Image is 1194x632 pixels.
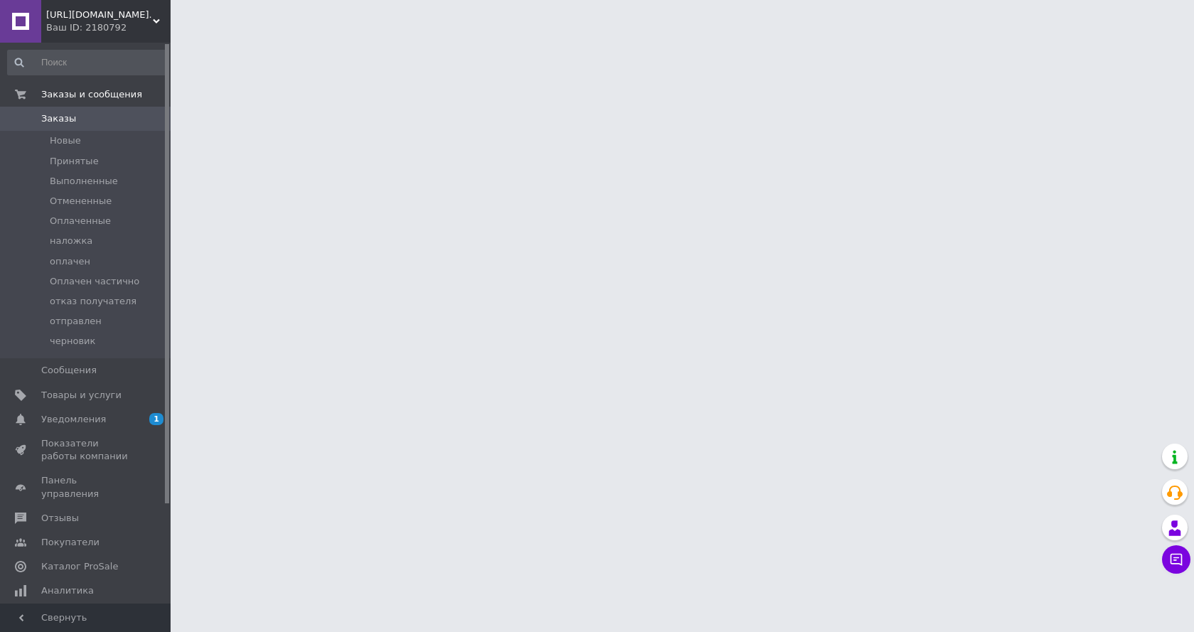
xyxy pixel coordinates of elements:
span: наложка [50,235,92,247]
span: Заказы [41,112,76,125]
span: черновик [50,335,95,348]
span: оплачен [50,255,90,268]
span: Отзывы [41,512,79,525]
span: Каталог ProSale [41,560,118,573]
span: http://oltomcompany.com.ua. [46,9,153,21]
span: Заказы и сообщения [41,88,142,101]
span: Покупатели [41,536,99,549]
span: Выполненные [50,175,118,188]
span: Сообщения [41,364,97,377]
span: Оплачен частично [50,275,139,288]
span: Новые [50,134,81,147]
span: Аналитика [41,584,94,597]
span: отправлен [50,315,102,328]
span: Показатели работы компании [41,437,131,463]
span: Принятые [50,155,99,168]
span: Панель управления [41,474,131,500]
span: 1 [149,413,163,425]
div: Ваш ID: 2180792 [46,21,171,34]
input: Поиск [7,50,168,75]
span: Уведомления [41,413,106,426]
button: Чат с покупателем [1162,545,1190,574]
span: Товары и услуги [41,389,122,402]
span: отказ получателя [50,295,136,308]
span: Оплаченные [50,215,111,227]
span: Отмененные [50,195,112,208]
